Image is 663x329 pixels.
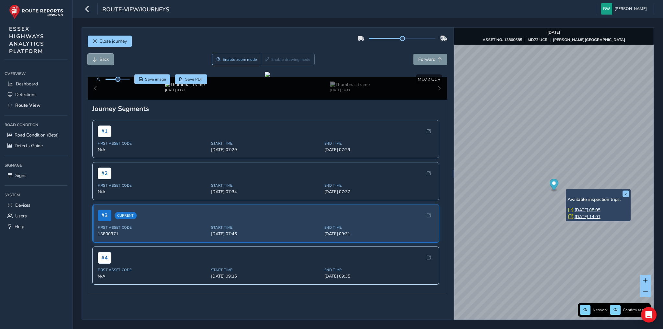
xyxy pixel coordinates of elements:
[211,141,320,146] span: Start Time:
[92,104,443,113] div: Journey Segments
[5,100,68,111] a: Route View
[102,5,169,15] span: route-view/journeys
[98,168,111,179] span: # 2
[9,25,44,55] span: ESSEX HIGHWAYS ANALYTICS PLATFORM
[15,172,27,179] span: Signs
[324,141,434,146] span: End Time:
[549,179,558,192] div: Map marker
[99,38,127,44] span: Close journey
[223,57,257,62] span: Enable zoom mode
[601,3,649,15] button: [PERSON_NAME]
[418,56,435,62] span: Forward
[324,225,434,230] span: End Time:
[88,54,114,65] button: Back
[324,183,434,188] span: End Time:
[601,3,612,15] img: diamond-layout
[98,273,207,279] span: N/A
[99,56,109,62] span: Back
[98,147,207,153] span: N/A
[98,183,207,188] span: First Asset Code:
[9,5,63,19] img: rr logo
[211,225,320,230] span: Start Time:
[547,30,560,35] strong: [DATE]
[15,202,30,208] span: Devices
[211,273,320,279] span: [DATE] 09:35
[211,231,320,237] span: [DATE] 07:46
[211,183,320,188] span: Start Time:
[98,141,207,146] span: First Asset Code:
[211,268,320,272] span: Start Time:
[324,268,434,272] span: End Time:
[15,92,37,98] span: Detections
[15,102,40,108] span: Route View
[5,221,68,232] a: Help
[15,224,24,230] span: Help
[418,76,440,82] span: MD72 UCR
[211,189,320,195] span: [DATE] 07:34
[623,191,629,197] button: x
[5,190,68,200] div: System
[324,189,434,195] span: [DATE] 07:37
[330,82,370,88] img: Thumbnail frame
[553,37,625,42] strong: [PERSON_NAME][GEOGRAPHIC_DATA]
[5,130,68,140] a: Road Condition (Beta)
[614,3,647,15] span: [PERSON_NAME]
[5,79,68,89] a: Dashboard
[5,211,68,221] a: Users
[5,140,68,151] a: Defects Guide
[98,252,111,264] span: # 4
[483,37,625,42] div: | |
[5,160,68,170] div: Signage
[324,273,434,279] span: [DATE] 09:35
[98,225,207,230] span: First Asset Code:
[134,74,170,84] button: Save
[145,77,166,82] span: Save image
[98,210,111,221] span: # 3
[413,54,447,65] button: Forward
[185,77,203,82] span: Save PDF
[98,231,207,237] span: 13800971
[211,147,320,153] span: [DATE] 07:29
[15,132,59,138] span: Road Condition (Beta)
[165,88,205,93] div: [DATE] 08:23
[623,307,649,313] span: Confirm assets
[115,212,137,219] span: Current
[98,189,207,195] span: N/A
[5,69,68,79] div: Overview
[593,307,608,313] span: Network
[567,197,629,203] h6: Available inspection trips:
[15,213,27,219] span: Users
[98,268,207,272] span: First Asset Code:
[483,37,522,42] strong: ASSET NO. 13800685
[5,120,68,130] div: Road Condition
[324,147,434,153] span: [DATE] 07:29
[575,214,601,220] a: [DATE] 14:01
[324,231,434,237] span: [DATE] 09:31
[98,126,111,137] span: # 1
[5,170,68,181] a: Signs
[5,89,68,100] a: Detections
[15,143,43,149] span: Defects Guide
[212,54,261,65] button: Zoom
[641,307,657,323] div: Open Intercom Messenger
[16,81,38,87] span: Dashboard
[528,37,547,42] strong: MD72 UCR
[165,82,205,88] img: Thumbnail frame
[175,74,208,84] button: PDF
[5,200,68,211] a: Devices
[575,207,601,213] a: [DATE] 08:05
[88,36,132,47] button: Close journey
[330,88,370,93] div: [DATE] 14:11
